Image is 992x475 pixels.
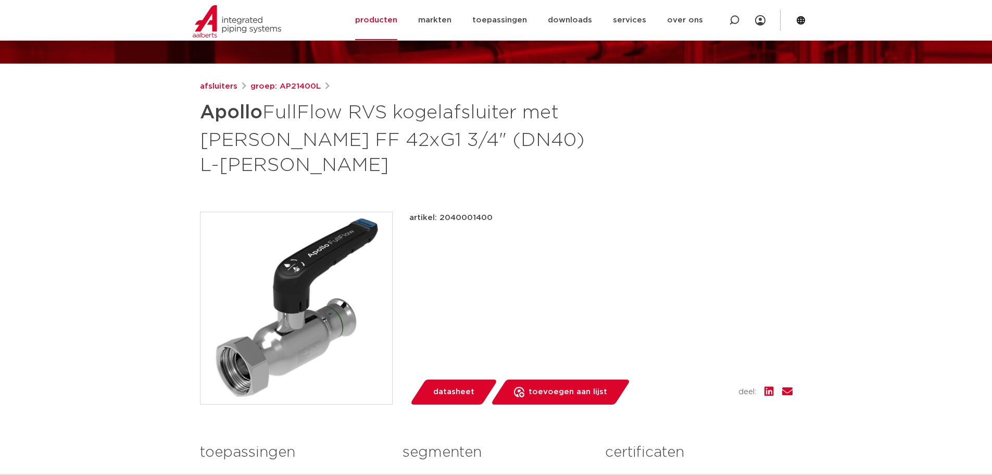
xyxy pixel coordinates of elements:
strong: Apollo [200,103,262,122]
h3: toepassingen [200,442,387,463]
img: Product Image for Apollo FullFlow RVS kogelafsluiter met wartel FF 42xG1 3/4" (DN40) L-hendel [200,212,392,404]
h1: FullFlow RVS kogelafsluiter met [PERSON_NAME] FF 42xG1 3/4" (DN40) L-[PERSON_NAME] [200,97,591,178]
h3: certificaten [605,442,792,463]
a: datasheet [409,380,498,405]
a: afsluiters [200,80,237,93]
span: datasheet [433,384,474,400]
h3: segmenten [403,442,589,463]
span: toevoegen aan lijst [529,384,607,400]
a: groep: AP21400L [250,80,321,93]
span: deel: [738,386,756,398]
p: artikel: 2040001400 [409,212,493,224]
